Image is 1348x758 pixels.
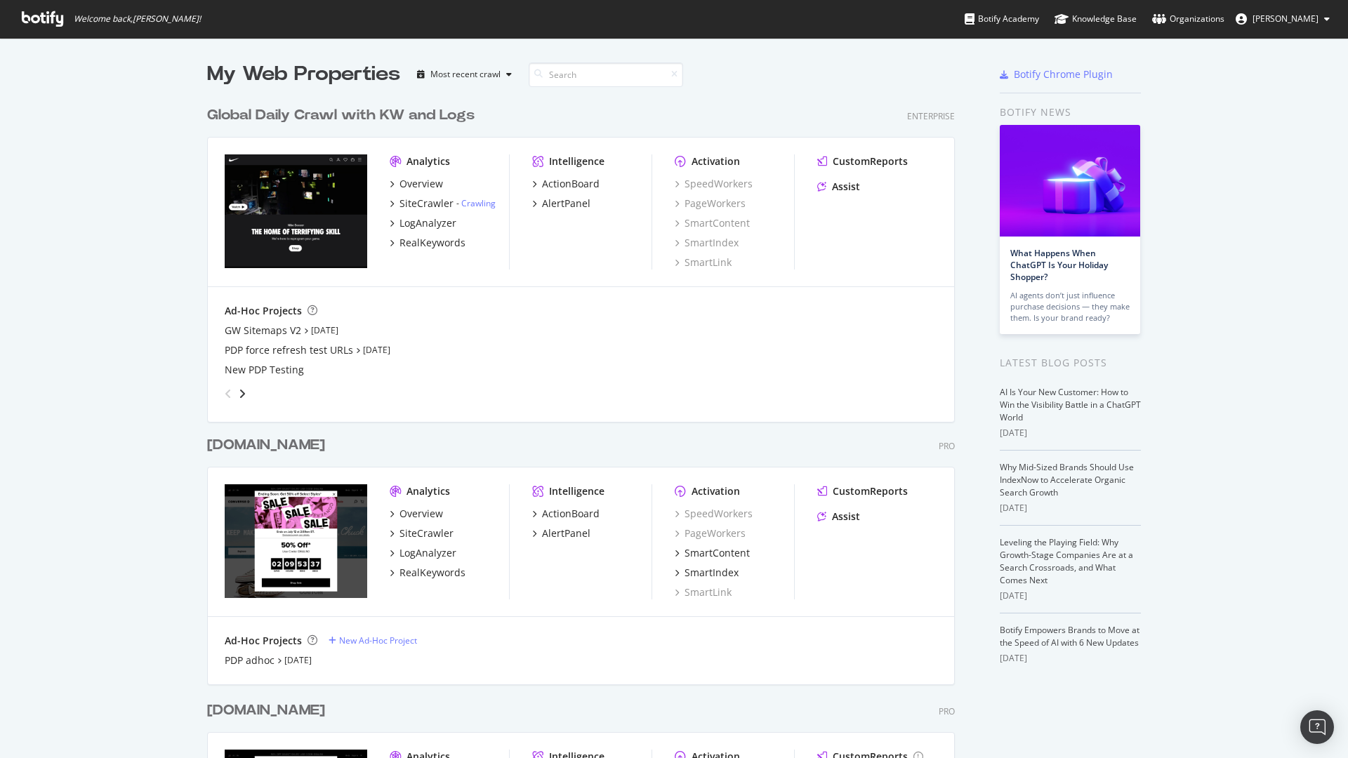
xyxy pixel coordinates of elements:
[1010,290,1130,324] div: AI agents don’t just influence purchase decisions — they make them. Is your brand ready?
[1000,386,1141,423] a: AI Is Your New Customer: How to Win the Visibility Battle in a ChatGPT World
[399,566,465,580] div: RealKeywords
[1000,502,1141,514] div: [DATE]
[390,526,454,540] a: SiteCrawler
[833,484,908,498] div: CustomReports
[390,546,456,560] a: LogAnalyzer
[207,435,325,456] div: [DOMAIN_NAME]
[965,12,1039,26] div: Botify Academy
[1010,247,1108,283] a: What Happens When ChatGPT Is Your Holiday Shopper?
[390,236,465,250] a: RealKeywords
[207,105,475,126] div: Global Daily Crawl with KW and Logs
[390,177,443,191] a: Overview
[1000,125,1140,237] img: What Happens When ChatGPT Is Your Holiday Shopper?
[390,197,496,211] a: SiteCrawler- Crawling
[833,154,908,168] div: CustomReports
[675,197,746,211] a: PageWorkers
[817,510,860,524] a: Assist
[549,484,604,498] div: Intelligence
[1300,710,1334,744] div: Open Intercom Messenger
[399,507,443,521] div: Overview
[74,13,201,25] span: Welcome back, [PERSON_NAME] !
[390,216,456,230] a: LogAnalyzer
[817,180,860,194] a: Assist
[456,197,496,209] div: -
[1055,12,1137,26] div: Knowledge Base
[832,510,860,524] div: Assist
[399,236,465,250] div: RealKeywords
[1253,13,1319,25] span: Edward Turner
[1000,590,1141,602] div: [DATE]
[542,507,600,521] div: ActionBoard
[225,634,302,648] div: Ad-Hoc Projects
[399,526,454,540] div: SiteCrawler
[675,507,753,521] a: SpeedWorkers
[225,343,353,357] a: PDP force refresh test URLs
[939,440,955,452] div: Pro
[430,70,501,79] div: Most recent crawl
[817,154,908,168] a: CustomReports
[225,154,367,268] img: nike.com
[542,197,590,211] div: AlertPanel
[219,383,237,405] div: angle-left
[399,216,456,230] div: LogAnalyzer
[225,653,275,667] a: PDP adhoc
[225,304,302,318] div: Ad-Hoc Projects
[907,110,955,122] div: Enterprise
[692,484,740,498] div: Activation
[675,255,732,270] a: SmartLink
[542,177,600,191] div: ActionBoard
[675,177,753,191] a: SpeedWorkers
[532,526,590,540] a: AlertPanel
[1000,355,1141,371] div: Latest Blog Posts
[207,700,331,721] a: [DOMAIN_NAME]
[675,216,750,230] a: SmartContent
[532,197,590,211] a: AlertPanel
[225,363,304,377] a: New PDP Testing
[1000,624,1139,649] a: Botify Empowers Brands to Move at the Speed of AI with 6 New Updates
[675,585,732,599] div: SmartLink
[1014,67,1113,81] div: Botify Chrome Plugin
[675,526,746,540] a: PageWorkers
[549,154,604,168] div: Intelligence
[1000,427,1141,439] div: [DATE]
[399,197,454,211] div: SiteCrawler
[207,435,331,456] a: [DOMAIN_NAME]
[237,387,247,401] div: angle-right
[399,177,443,191] div: Overview
[675,546,750,560] a: SmartContent
[207,105,480,126] a: Global Daily Crawl with KW and Logs
[1000,536,1133,586] a: Leveling the Playing Field: Why Growth-Stage Companies Are at a Search Crossroads, and What Comes...
[685,546,750,560] div: SmartContent
[685,566,739,580] div: SmartIndex
[1000,105,1141,120] div: Botify news
[311,324,338,336] a: [DATE]
[461,197,496,209] a: Crawling
[1152,12,1224,26] div: Organizations
[692,154,740,168] div: Activation
[532,507,600,521] a: ActionBoard
[532,177,600,191] a: ActionBoard
[675,566,739,580] a: SmartIndex
[225,484,367,598] img: www.converse.com
[207,700,325,721] div: [DOMAIN_NAME]
[390,566,465,580] a: RealKeywords
[1000,652,1141,665] div: [DATE]
[390,507,443,521] a: Overview
[675,236,739,250] a: SmartIndex
[399,546,456,560] div: LogAnalyzer
[832,180,860,194] div: Assist
[1224,8,1341,30] button: [PERSON_NAME]
[207,60,400,88] div: My Web Properties
[339,634,417,646] div: New Ad-Hoc Project
[225,324,301,338] a: GW Sitemaps V2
